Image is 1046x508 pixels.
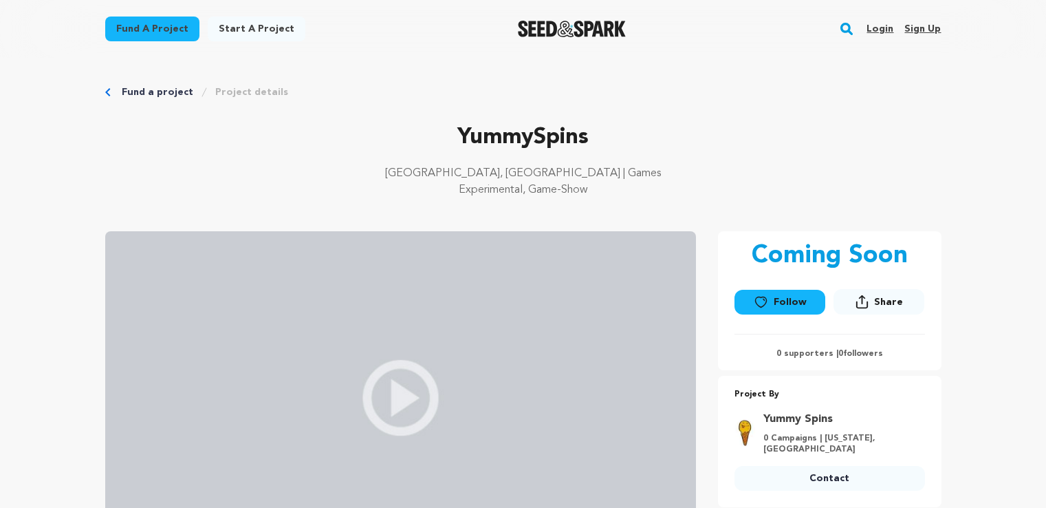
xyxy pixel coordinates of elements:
[105,121,941,154] p: YummySpins
[734,387,925,403] p: Project By
[838,350,843,358] span: 0
[752,242,908,270] p: Coming Soon
[105,182,941,198] p: Experimental, Game-Show
[734,466,925,491] a: Contact
[904,18,941,40] a: Sign up
[734,290,825,315] a: Follow
[122,85,193,99] a: Fund a project
[763,433,917,455] p: 0 Campaigns | [US_STATE], [GEOGRAPHIC_DATA]
[105,85,941,99] div: Breadcrumb
[208,17,305,41] a: Start a project
[105,165,941,182] p: [GEOGRAPHIC_DATA], [GEOGRAPHIC_DATA] | Games
[763,411,917,427] a: Goto Yummy Spins profile
[518,21,626,37] a: Seed&Spark Homepage
[867,18,893,40] a: Login
[518,21,626,37] img: Seed&Spark Logo Dark Mode
[734,348,925,359] p: 0 supporters | followers
[215,85,288,99] a: Project details
[874,295,903,309] span: Share
[734,419,755,447] img: 7ac97cb3310823e7.jpg
[833,289,924,315] button: Share
[105,17,199,41] a: Fund a project
[833,289,924,320] span: Share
